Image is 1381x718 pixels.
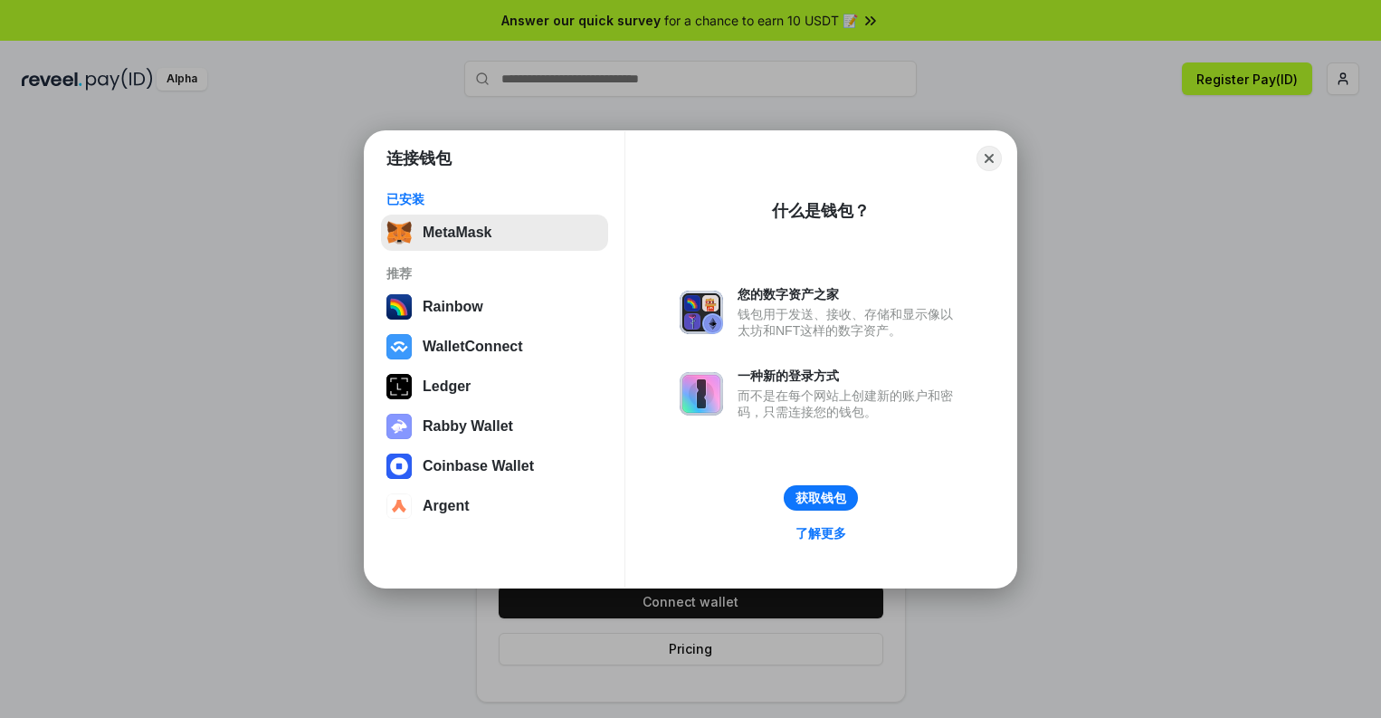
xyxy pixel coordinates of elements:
img: svg+xml,%3Csvg%20fill%3D%22none%22%20height%3D%2233%22%20viewBox%3D%220%200%2035%2033%22%20width%... [386,220,412,245]
img: svg+xml,%3Csvg%20xmlns%3D%22http%3A%2F%2Fwww.w3.org%2F2000%2Fsvg%22%20fill%3D%22none%22%20viewBox... [680,372,723,416]
img: svg+xml,%3Csvg%20width%3D%22120%22%20height%3D%22120%22%20viewBox%3D%220%200%20120%20120%22%20fil... [386,294,412,320]
button: Argent [381,488,608,524]
img: svg+xml,%3Csvg%20xmlns%3D%22http%3A%2F%2Fwww.w3.org%2F2000%2Fsvg%22%20width%3D%2228%22%20height%3... [386,374,412,399]
img: svg+xml,%3Csvg%20width%3D%2228%22%20height%3D%2228%22%20viewBox%3D%220%200%2028%2028%22%20fill%3D... [386,493,412,519]
button: Ledger [381,369,608,405]
div: WalletConnect [423,339,523,355]
div: 已安装 [386,191,603,207]
div: 了解更多 [795,525,846,541]
button: Close [976,146,1002,171]
div: 获取钱包 [795,490,846,506]
div: Rabby Wallet [423,418,513,435]
h1: 连接钱包 [386,148,452,169]
img: svg+xml,%3Csvg%20xmlns%3D%22http%3A%2F%2Fwww.w3.org%2F2000%2Fsvg%22%20fill%3D%22none%22%20viewBox... [386,414,412,439]
button: Coinbase Wallet [381,448,608,484]
button: WalletConnect [381,329,608,365]
img: svg+xml,%3Csvg%20xmlns%3D%22http%3A%2F%2Fwww.w3.org%2F2000%2Fsvg%22%20fill%3D%22none%22%20viewBox... [680,291,723,334]
div: Coinbase Wallet [423,458,534,474]
div: 您的数字资产之家 [738,286,962,302]
div: 一种新的登录方式 [738,368,962,384]
div: 钱包用于发送、接收、存储和显示像以太坊和NFT这样的数字资产。 [738,306,962,339]
div: 而不是在每个网站上创建新的账户和密码，只需连接您的钱包。 [738,388,962,420]
button: Rabby Wallet [381,408,608,445]
div: Argent [423,498,470,514]
div: 推荐 [386,265,603,282]
button: MetaMask [381,215,608,251]
div: Rainbow [423,299,483,315]
button: 获取钱包 [784,485,858,511]
div: Ledger [423,378,471,395]
div: MetaMask [423,225,491,241]
button: Rainbow [381,289,608,325]
a: 了解更多 [785,522,857,545]
img: svg+xml,%3Csvg%20width%3D%2228%22%20height%3D%2228%22%20viewBox%3D%220%200%2028%2028%22%20fill%3D... [386,454,412,479]
img: svg+xml,%3Csvg%20width%3D%2228%22%20height%3D%2228%22%20viewBox%3D%220%200%2028%2028%22%20fill%3D... [386,334,412,359]
div: 什么是钱包？ [772,200,870,222]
